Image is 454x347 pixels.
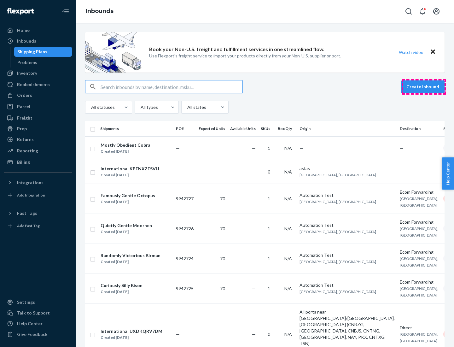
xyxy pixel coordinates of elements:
[4,329,72,339] button: Give Feedback
[4,25,72,35] a: Home
[176,145,180,151] span: —
[275,121,297,136] th: Box Qty
[268,332,270,337] span: 0
[14,57,72,68] a: Problems
[59,5,72,18] button: Close Navigation
[268,226,270,231] span: 1
[17,92,32,98] div: Orders
[4,90,72,100] a: Orders
[284,256,292,261] span: N/A
[4,113,72,123] a: Freight
[397,121,441,136] th: Destination
[300,199,376,204] span: [GEOGRAPHIC_DATA], [GEOGRAPHIC_DATA]
[17,70,37,76] div: Inventory
[228,121,258,136] th: Available Units
[4,146,72,156] a: Reporting
[252,169,256,174] span: —
[400,169,404,174] span: —
[173,214,196,244] td: 9942726
[300,173,376,177] span: [GEOGRAPHIC_DATA], [GEOGRAPHIC_DATA]
[402,5,415,18] button: Open Search Box
[220,196,225,201] span: 70
[284,332,292,337] span: N/A
[400,249,438,255] div: Ecom Forwarding
[252,286,256,291] span: —
[400,196,438,208] span: [GEOGRAPHIC_DATA], [GEOGRAPHIC_DATA]
[284,145,292,151] span: N/A
[101,229,152,235] div: Created [DATE]
[300,309,395,347] div: All ports near [GEOGRAPHIC_DATA]/[GEOGRAPHIC_DATA], [GEOGRAPHIC_DATA] (CNBZG, [GEOGRAPHIC_DATA], ...
[300,282,395,288] div: Automation Test
[4,79,72,90] a: Replenishments
[101,222,152,229] div: Quietly Gentle Moorhen
[252,256,256,261] span: —
[252,226,256,231] span: —
[17,310,50,316] div: Talk to Support
[4,208,72,218] button: Fast Tags
[101,252,160,259] div: Randomly Victorious Birman
[300,192,395,198] div: Automation Test
[4,308,72,318] a: Talk to Support
[17,179,44,186] div: Integrations
[220,226,225,231] span: 70
[4,102,72,112] a: Parcel
[17,223,40,228] div: Add Fast Tag
[176,169,180,174] span: —
[400,226,438,238] span: [GEOGRAPHIC_DATA], [GEOGRAPHIC_DATA]
[17,126,27,132] div: Prep
[4,157,72,167] a: Billing
[300,229,376,234] span: [GEOGRAPHIC_DATA], [GEOGRAPHIC_DATA]
[81,2,119,21] ol: breadcrumbs
[101,80,242,93] input: Search inbounds by name, destination, msku...
[400,332,438,343] span: [GEOGRAPHIC_DATA], [GEOGRAPHIC_DATA]
[17,331,48,338] div: Give Feedback
[297,121,397,136] th: Origin
[400,256,438,268] span: [GEOGRAPHIC_DATA], [GEOGRAPHIC_DATA]
[140,104,141,110] input: All types
[284,169,292,174] span: N/A
[149,46,324,53] p: Book your Non-U.S. freight and fulfillment services in one streamlined flow.
[173,121,196,136] th: PO#
[4,36,72,46] a: Inbounds
[300,252,395,258] div: Automation Test
[17,136,34,143] div: Returns
[4,178,72,188] button: Integrations
[268,145,270,151] span: 1
[416,5,429,18] button: Open notifications
[430,5,443,18] button: Open account menu
[400,325,438,331] div: Direct
[101,282,143,289] div: Curiously Silly Bison
[101,172,159,178] div: Created [DATE]
[17,299,35,305] div: Settings
[401,80,445,93] button: Create inbound
[4,134,72,144] a: Returns
[7,8,34,15] img: Flexport logo
[429,48,437,57] button: Close
[268,196,270,201] span: 1
[284,286,292,291] span: N/A
[300,145,303,151] span: —
[101,142,150,148] div: Mostly Obedient Cobra
[300,222,395,228] div: Automation Test
[284,196,292,201] span: N/A
[17,81,50,88] div: Replenishments
[86,8,113,15] a: Inbounds
[4,319,72,329] a: Help Center
[17,49,47,55] div: Shipping Plans
[400,189,438,195] div: Ecom Forwarding
[17,192,45,198] div: Add Integration
[284,226,292,231] span: N/A
[101,334,162,341] div: Created [DATE]
[400,279,438,285] div: Ecom Forwarding
[4,297,72,307] a: Settings
[101,192,155,199] div: Famously Gentle Octopus
[252,332,256,337] span: —
[176,332,180,337] span: —
[300,259,376,264] span: [GEOGRAPHIC_DATA], [GEOGRAPHIC_DATA]
[101,289,143,295] div: Created [DATE]
[101,166,159,172] div: International KPFNXZFSVH
[4,124,72,134] a: Prep
[98,121,173,136] th: Shipments
[220,286,225,291] span: 70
